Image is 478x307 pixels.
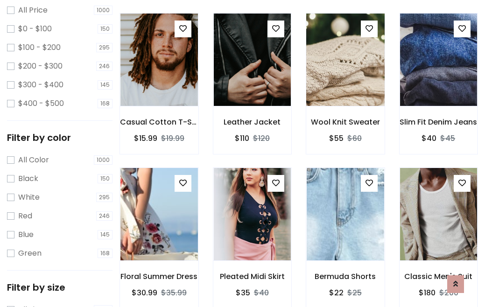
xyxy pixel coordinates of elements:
span: 1000 [94,155,112,165]
h6: Casual Cotton T-Shirt [120,118,198,126]
h5: Filter by color [7,132,112,143]
del: $60 [347,133,362,144]
label: $400 - $500 [18,98,64,109]
label: $0 - $100 [18,23,52,35]
label: $200 - $300 [18,61,63,72]
label: $100 - $200 [18,42,61,53]
h6: Classic Men's Suit [400,272,478,281]
h6: $55 [329,134,344,143]
span: 246 [96,211,112,221]
h6: Leather Jacket [213,118,292,126]
label: All Price [18,5,48,16]
label: White [18,192,40,203]
label: Red [18,210,32,222]
label: $300 - $400 [18,79,63,91]
h6: $180 [419,288,436,297]
span: 246 [96,62,112,71]
h6: Floral Summer Dress [120,272,198,281]
span: 168 [98,99,112,108]
span: 150 [98,174,112,183]
h6: $40 [422,134,436,143]
span: 145 [98,230,112,239]
span: 150 [98,24,112,34]
h6: $35 [236,288,250,297]
del: $45 [440,133,455,144]
h6: $22 [329,288,344,297]
h5: Filter by size [7,282,112,293]
del: $35.99 [161,287,187,298]
span: 295 [96,193,112,202]
h6: Wool Knit Sweater [306,118,385,126]
h6: Slim Fit Denim Jeans [400,118,478,126]
del: $200 [439,287,458,298]
span: 168 [98,249,112,258]
span: 145 [98,80,112,90]
label: All Color [18,154,49,166]
label: Green [18,248,42,259]
label: Blue [18,229,34,240]
del: $19.99 [161,133,184,144]
span: 1000 [94,6,112,15]
h6: Pleated Midi Skirt [213,272,292,281]
h6: $30.99 [132,288,157,297]
del: $25 [347,287,362,298]
h6: $15.99 [134,134,157,143]
label: Black [18,173,38,184]
span: 295 [96,43,112,52]
del: $120 [253,133,270,144]
del: $40 [254,287,269,298]
h6: $110 [235,134,249,143]
h6: Bermuda Shorts [306,272,385,281]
